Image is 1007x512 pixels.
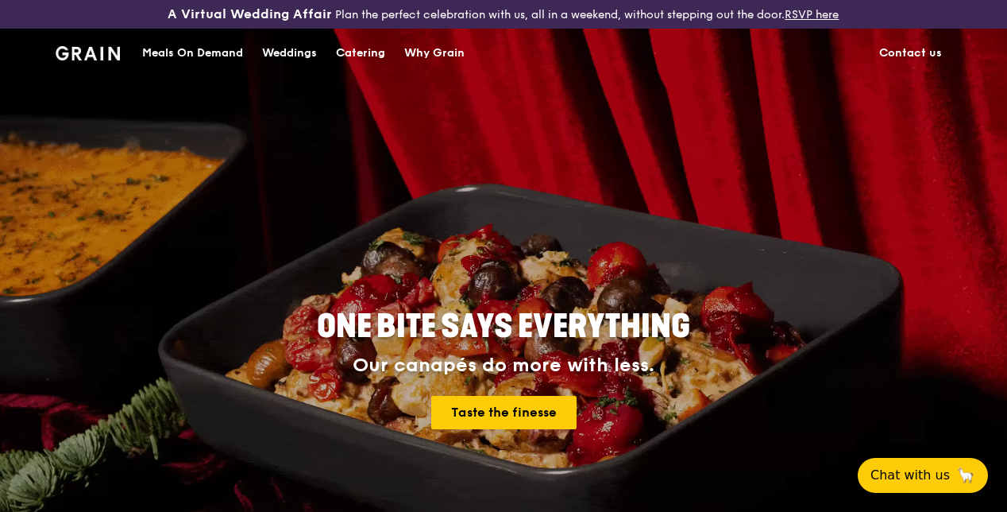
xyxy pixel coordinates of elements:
[317,308,690,346] span: ONE BITE SAYS EVERYTHING
[262,29,317,77] div: Weddings
[56,46,120,60] img: Grain
[253,29,326,77] a: Weddings
[336,29,385,77] div: Catering
[785,8,839,21] a: RSVP here
[218,355,789,377] div: Our canapés do more with less.
[404,29,465,77] div: Why Grain
[56,28,120,76] a: GrainGrain
[142,29,243,77] div: Meals On Demand
[870,29,951,77] a: Contact us
[168,6,332,22] h3: A Virtual Wedding Affair
[395,29,474,77] a: Why Grain
[431,396,577,429] a: Taste the finesse
[168,6,839,22] div: Plan the perfect celebration with us, all in a weekend, without stepping out the door.
[326,29,395,77] a: Catering
[956,466,975,485] span: 🦙
[858,458,988,493] button: Chat with us🦙
[870,466,950,485] span: Chat with us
